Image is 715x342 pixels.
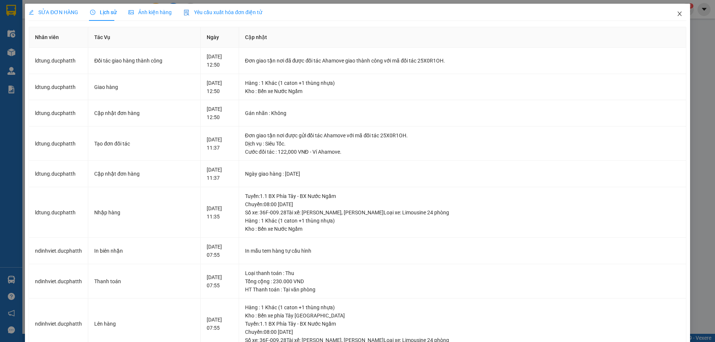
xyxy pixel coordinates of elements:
span: clock-circle [90,10,95,15]
img: icon [184,10,190,16]
span: picture [128,10,134,15]
div: Tổng cộng : 230.000 VND [245,277,680,285]
div: Tạo đơn đối tác [94,140,194,148]
div: [DATE] 12:50 [207,52,233,69]
span: close [677,11,683,17]
th: Tác Vụ [88,27,200,48]
div: Cập nhật đơn hàng [94,170,194,178]
td: ldtung.ducphatth [29,161,88,187]
div: [DATE] 07:55 [207,243,233,259]
th: Ngày [201,27,239,48]
th: Cập nhật [239,27,686,48]
div: Thanh toán [94,277,194,285]
div: Hàng : 1 Khác (1 caton +1 thùng nhựa) [245,303,680,311]
div: [DATE] 11:37 [207,166,233,182]
div: Kho : Bến xe phía Tây [GEOGRAPHIC_DATA] [245,311,680,320]
div: Kho : Bến xe Nước Ngầm [245,87,680,95]
div: In biên nhận [94,247,194,255]
div: [DATE] 07:55 [207,273,233,290]
td: ldtung.ducphatth [29,74,88,100]
div: Đơn giao tận nơi được gửi đối tác Ahamove với mã đối tác 25X0R1OH. [245,131,680,140]
td: ldtung.ducphatth [29,187,88,238]
div: Lên hàng [94,320,194,328]
div: [DATE] 11:37 [207,135,233,152]
td: ldtung.ducphatth [29,48,88,74]
td: ndinhviet.ducphatth [29,238,88,264]
div: Nhập hàng [94,208,194,217]
div: Loại thanh toán : Thu [245,269,680,277]
span: Yêu cầu xuất hóa đơn điện tử [184,9,262,15]
div: Dịch vụ : Siêu Tốc. [245,140,680,148]
div: Gán nhãn : Không [245,109,680,117]
div: [DATE] 12:50 [207,105,233,121]
div: In mẫu tem hàng tự cấu hình [245,247,680,255]
td: ldtung.ducphatth [29,127,88,161]
div: Kho : Bến xe Nước Ngầm [245,225,680,233]
td: ndinhviet.ducphatth [29,264,88,299]
span: Ảnh kiện hàng [128,9,172,15]
div: [DATE] 07:55 [207,316,233,332]
div: Ngày giao hàng : [DATE] [245,170,680,178]
span: SỬA ĐƠN HÀNG [29,9,78,15]
div: HT Thanh toán : Tại văn phòng [245,285,680,294]
div: Hàng : 1 Khác (1 caton +1 thùng nhựa) [245,79,680,87]
span: edit [29,10,34,15]
button: Close [669,4,690,25]
div: Đơn giao tận nơi đã được đối tác Ahamove giao thành công với mã đối tác 25X0R1OH. [245,57,680,65]
td: ldtung.ducphatth [29,100,88,127]
span: Lịch sử [90,9,117,15]
div: Giao hàng [94,83,194,91]
div: Đối tác giao hàng thành công [94,57,194,65]
div: [DATE] 12:50 [207,79,233,95]
th: Nhân viên [29,27,88,48]
div: Cước đối tác : 122,000 VNĐ - Ví Ahamove. [245,148,680,156]
div: [DATE] 11:35 [207,204,233,221]
div: Hàng : 1 Khác (1 caton +1 thùng nhựa) [245,217,680,225]
div: Cập nhật đơn hàng [94,109,194,117]
div: Tuyến : 1.1 BX Phía Tây - BX Nước Ngầm Chuyến: 08:00 [DATE] Số xe: 36F-009.28 Tài xế: [PERSON_NAM... [245,192,680,217]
